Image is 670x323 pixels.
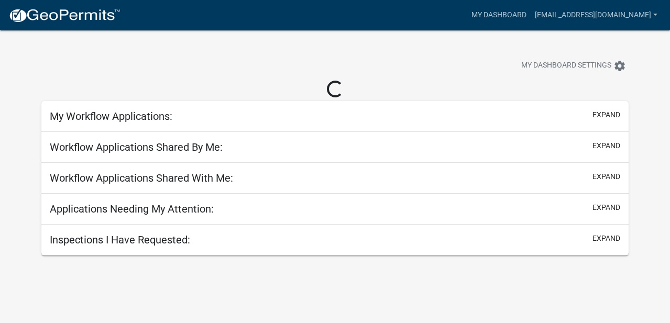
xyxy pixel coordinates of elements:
[50,203,214,215] h5: Applications Needing My Attention:
[50,172,233,184] h5: Workflow Applications Shared With Me:
[50,233,190,246] h5: Inspections I Have Requested:
[531,5,662,25] a: [EMAIL_ADDRESS][DOMAIN_NAME]
[513,55,634,76] button: My Dashboard Settingssettings
[467,5,531,25] a: My Dashboard
[592,171,620,182] button: expand
[50,110,172,122] h5: My Workflow Applications:
[521,60,611,72] span: My Dashboard Settings
[50,141,223,153] h5: Workflow Applications Shared By Me:
[592,140,620,151] button: expand
[592,202,620,213] button: expand
[592,109,620,120] button: expand
[613,60,626,72] i: settings
[592,233,620,244] button: expand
